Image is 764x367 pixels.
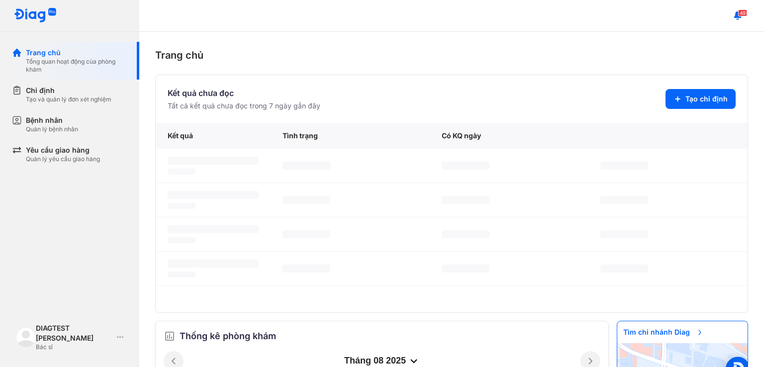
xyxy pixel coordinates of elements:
[26,145,100,155] div: Yêu cầu giao hàng
[14,8,57,23] img: logo
[283,230,330,238] span: ‌
[442,196,489,204] span: ‌
[168,203,195,209] span: ‌
[26,125,78,133] div: Quản lý bệnh nhân
[283,265,330,273] span: ‌
[600,196,648,204] span: ‌
[26,155,100,163] div: Quản lý yêu cầu giao hàng
[283,162,330,170] span: ‌
[442,162,489,170] span: ‌
[26,115,78,125] div: Bệnh nhân
[26,48,127,58] div: Trang chủ
[168,87,320,99] div: Kết quả chưa đọc
[600,162,648,170] span: ‌
[156,123,271,149] div: Kết quả
[168,157,259,165] span: ‌
[600,265,648,273] span: ‌
[666,89,736,109] button: Tạo chỉ định
[36,323,113,343] div: DIAGTEST [PERSON_NAME]
[442,265,489,273] span: ‌
[617,321,710,343] span: Tìm chi nhánh Diag
[442,230,489,238] span: ‌
[36,343,113,351] div: Bác sĩ
[168,191,259,199] span: ‌
[168,101,320,111] div: Tất cả kết quả chưa đọc trong 7 ngày gần đây
[16,327,36,347] img: logo
[685,94,728,104] span: Tạo chỉ định
[184,355,580,367] div: tháng 08 2025
[430,123,589,149] div: Có KQ ngày
[738,9,747,16] span: 49
[26,58,127,74] div: Tổng quan hoạt động của phòng khám
[168,237,195,243] span: ‌
[600,230,648,238] span: ‌
[168,225,259,233] span: ‌
[168,272,195,277] span: ‌
[283,196,330,204] span: ‌
[26,86,111,95] div: Chỉ định
[164,330,176,342] img: order.5a6da16c.svg
[155,48,748,63] div: Trang chủ
[168,169,195,175] span: ‌
[26,95,111,103] div: Tạo và quản lý đơn xét nghiệm
[168,260,259,268] span: ‌
[180,329,276,343] span: Thống kê phòng khám
[271,123,430,149] div: Tình trạng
